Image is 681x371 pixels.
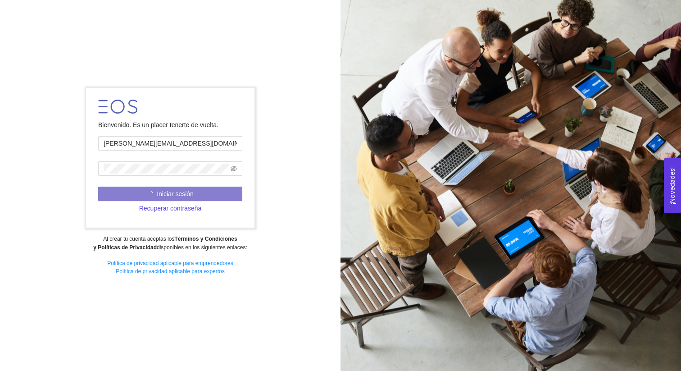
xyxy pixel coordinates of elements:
a: Recuperar contraseña [98,205,242,212]
a: Política de privacidad aplicable para expertos [116,268,224,275]
span: loading [147,191,157,197]
a: Política de privacidad aplicable para emprendedores [107,260,233,266]
div: Al crear tu cuenta aceptas los disponibles en los siguientes enlaces: [6,235,334,252]
button: Iniciar sesión [98,187,242,201]
span: Iniciar sesión [157,189,194,199]
button: Recuperar contraseña [98,201,242,215]
img: LOGO [98,100,137,114]
strong: Términos y Condiciones y Políticas de Privacidad [93,236,237,251]
div: Bienvenido. Es un placer tenerte de vuelta. [98,120,242,130]
button: Open Feedback Widget [664,158,681,213]
span: eye-invisible [231,165,237,172]
input: Correo electrónico [98,136,242,151]
span: Recuperar contraseña [139,203,202,213]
